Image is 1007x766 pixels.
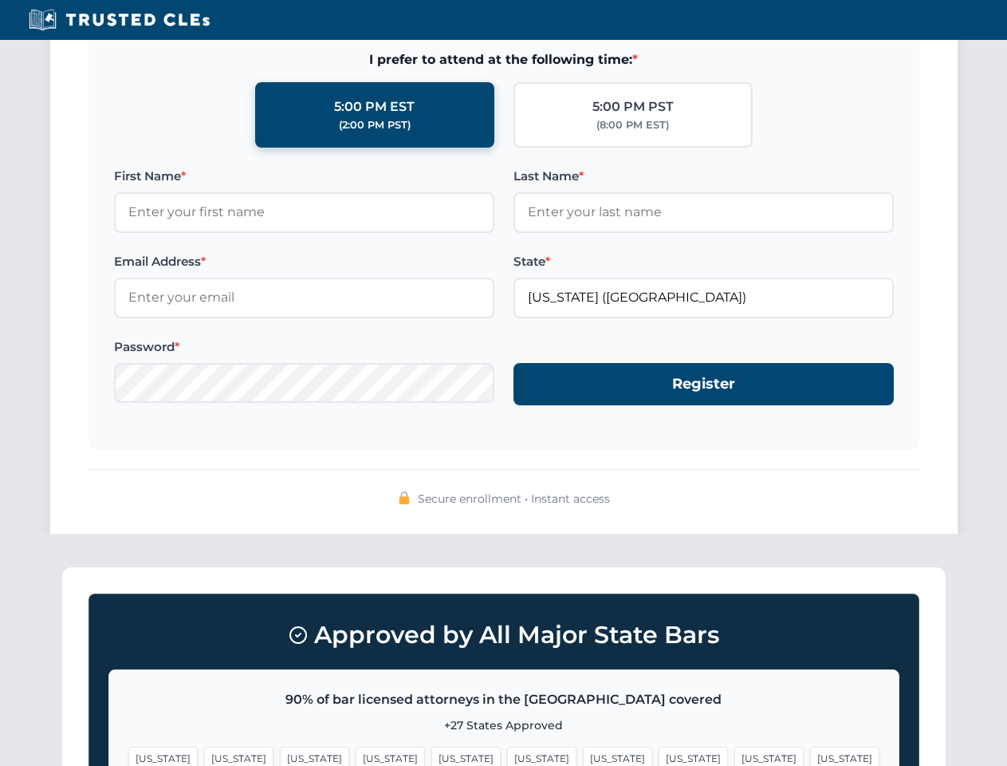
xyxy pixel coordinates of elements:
[114,49,894,70] span: I prefer to attend at the following time:
[128,717,879,734] p: +27 States Approved
[114,278,494,318] input: Enter your email
[513,363,894,405] button: Register
[513,192,894,232] input: Enter your last name
[114,167,494,186] label: First Name
[334,97,415,117] div: 5:00 PM EST
[592,97,674,117] div: 5:00 PM PST
[114,252,494,271] label: Email Address
[114,192,494,232] input: Enter your first name
[513,167,894,186] label: Last Name
[24,8,214,32] img: Trusted CLEs
[596,117,669,133] div: (8:00 PM EST)
[513,252,894,271] label: State
[128,689,879,710] p: 90% of bar licensed attorneys in the [GEOGRAPHIC_DATA] covered
[513,278,894,318] input: Florida (FL)
[114,338,494,357] label: Password
[339,117,411,133] div: (2:00 PM PST)
[108,614,899,657] h3: Approved by All Major State Bars
[398,492,411,504] img: 🔒
[418,490,610,507] span: Secure enrollment • Instant access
